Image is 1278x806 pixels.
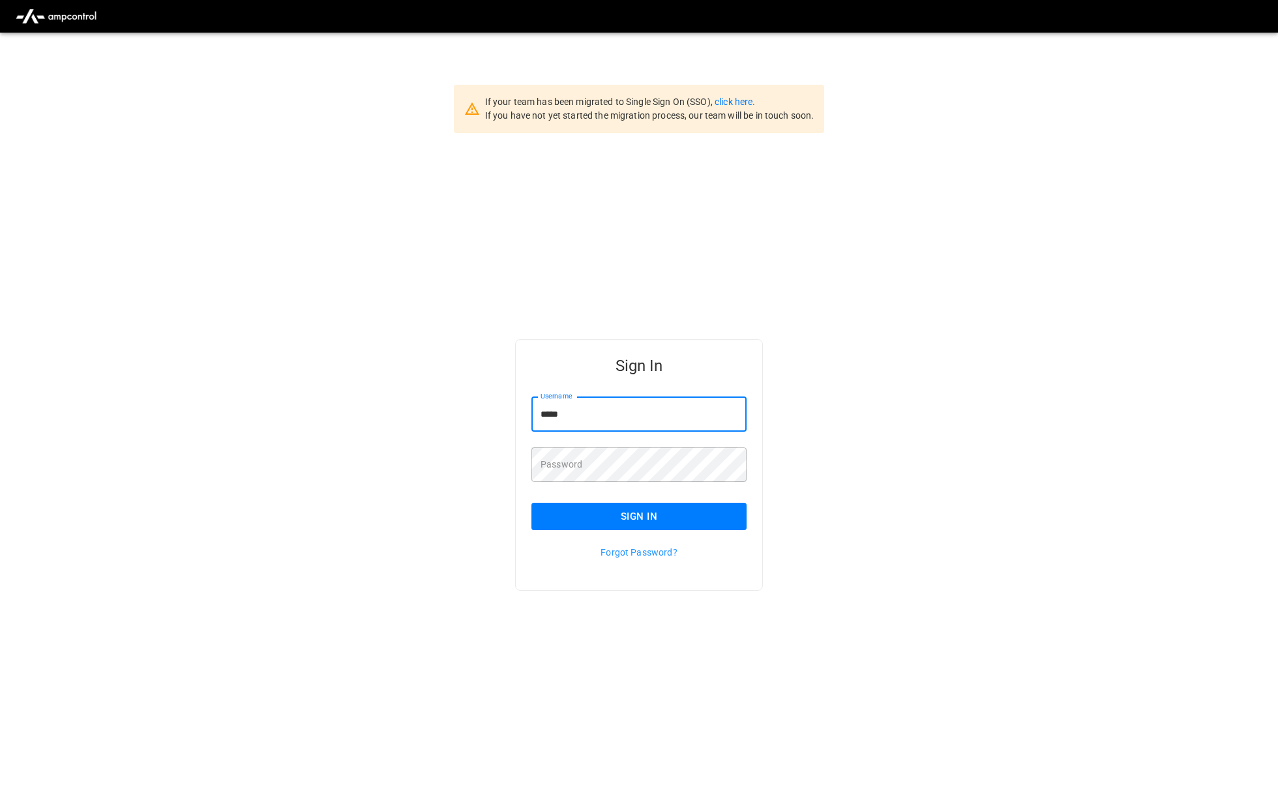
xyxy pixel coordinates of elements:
[531,503,747,530] button: Sign In
[531,546,747,559] p: Forgot Password?
[715,97,755,107] a: click here.
[485,97,715,107] span: If your team has been migrated to Single Sign On (SSO),
[485,110,814,121] span: If you have not yet started the migration process, our team will be in touch soon.
[541,391,572,402] label: Username
[10,4,102,29] img: ampcontrol.io logo
[531,355,747,376] h5: Sign In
